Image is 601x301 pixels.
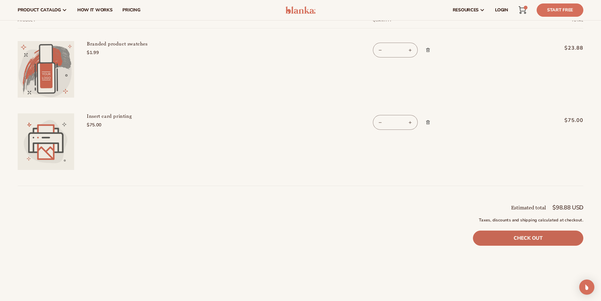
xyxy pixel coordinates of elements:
a: Remove Branded product swatches [422,41,433,59]
a: Start Free [537,3,583,17]
span: resources [453,8,479,13]
p: $98.88 USD [552,205,583,210]
span: How It Works [77,8,113,13]
a: Insert card printing [87,113,181,120]
h2: Estimated total [511,205,546,210]
iframe: PayPal-paypal [473,258,583,272]
th: Total [517,19,583,28]
th: Product [18,19,357,28]
div: Open Intercom Messenger [579,280,594,295]
span: product catalog [18,8,61,13]
span: $75.00 [530,117,583,124]
input: Quantity for Branded product swatches [387,43,403,57]
img: Insert card printing. [18,113,74,170]
span: 13 [525,6,526,9]
img: logo [286,6,315,14]
th: Quantity [357,19,517,28]
div: $1.99 [87,49,181,56]
span: $23.88 [530,44,583,52]
small: Taxes, discounts and shipping calculated at checkout. [473,217,583,224]
span: pricing [122,8,140,13]
a: Check out [473,231,583,246]
div: $75.00 [87,122,181,128]
span: LOGIN [495,8,508,13]
img: Branded color swatches. [18,41,74,98]
a: Remove Insert card printing [422,113,433,131]
a: Branded product swatches [87,41,181,47]
input: Quantity for Insert card printing [387,115,403,130]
